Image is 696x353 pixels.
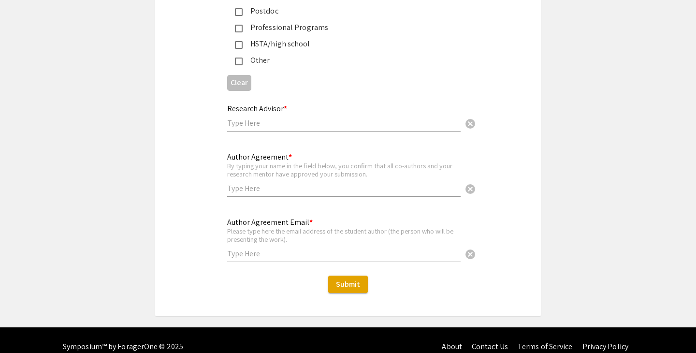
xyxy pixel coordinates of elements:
input: Type Here [227,183,461,193]
a: Privacy Policy [582,341,628,352]
span: Submit [336,279,360,289]
mat-label: Author Agreement [227,152,292,162]
span: cancel [464,183,476,195]
button: Clear [461,244,480,263]
a: About [442,341,462,352]
mat-label: Research Advisor [227,103,287,114]
mat-label: Author Agreement Email [227,217,313,227]
button: Clear [461,113,480,132]
a: Contact Us [472,341,508,352]
button: Submit [328,276,368,293]
input: Type Here [227,118,461,128]
span: cancel [464,118,476,130]
button: Clear [461,178,480,198]
input: Type Here [227,249,461,259]
div: Professional Programs [243,22,446,33]
div: HSTA/high school [243,38,446,50]
a: Terms of Service [518,341,573,352]
iframe: Chat [7,309,41,346]
div: Please type here the email address of the student author (the person who will be presenting the w... [227,227,461,244]
div: Postdoc [243,5,446,17]
button: Clear [227,75,251,91]
div: By typing your name in the field below, you confirm that all co-authors and your research mentor ... [227,162,461,178]
div: Other [243,55,446,66]
span: cancel [464,249,476,260]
